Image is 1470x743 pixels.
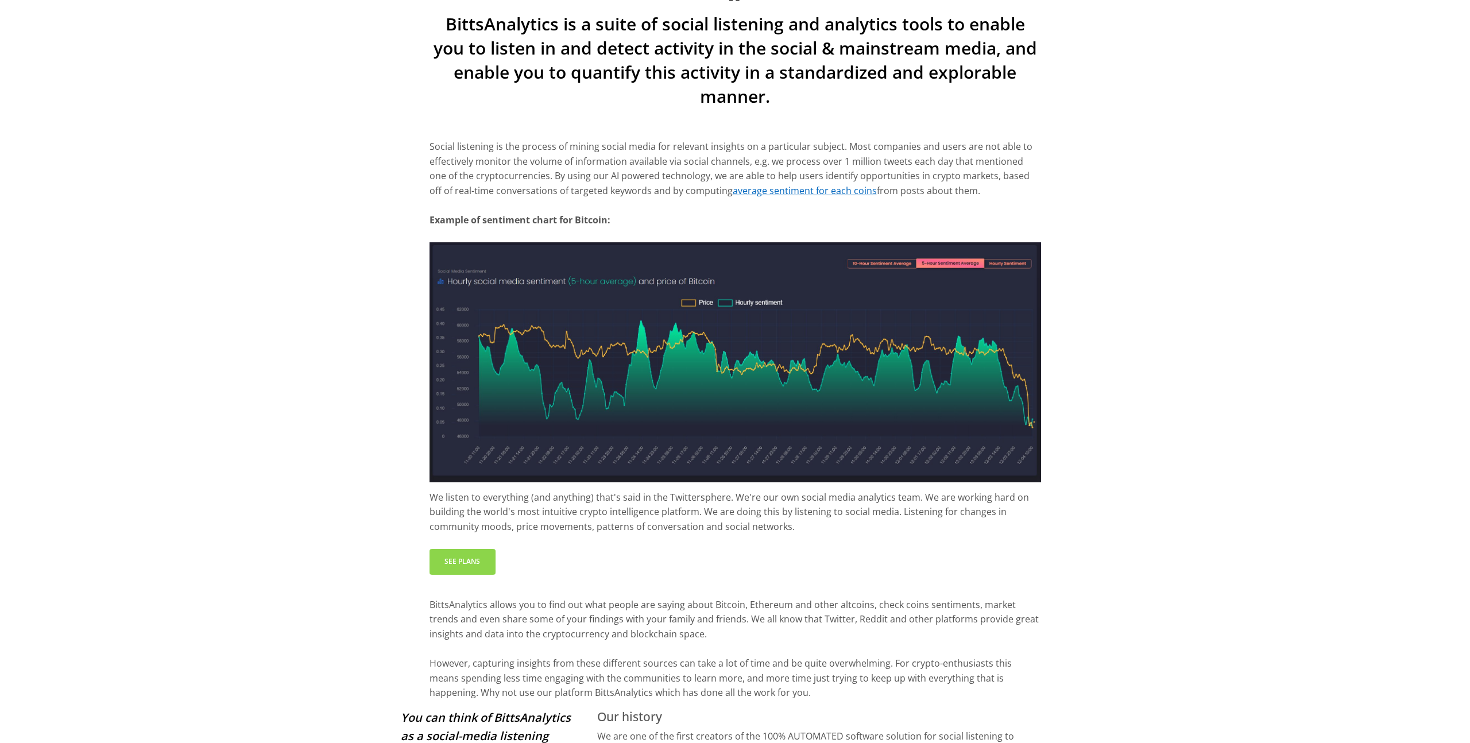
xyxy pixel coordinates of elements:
p: Social listening is the process of mining social media for relevant insights on a particular subj... [430,140,1041,482]
blockquote: BittsAnalytics is a suite of social listening and analytics tools to enable you to listen in and ... [430,3,1041,109]
p: BittsAnalytics allows you to find out what people are saying about Bitcoin, Ethereum and other al... [430,598,1041,701]
p: We listen to everything (and anything) that's said in the Twittersphere. We're our own social med... [430,490,1041,575]
a: See plans [430,549,496,575]
h4: Our history [430,709,1041,725]
a: average sentiment for each coins [733,184,877,197]
b: Example of sentiment chart for Bitcoin: [430,214,610,226]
